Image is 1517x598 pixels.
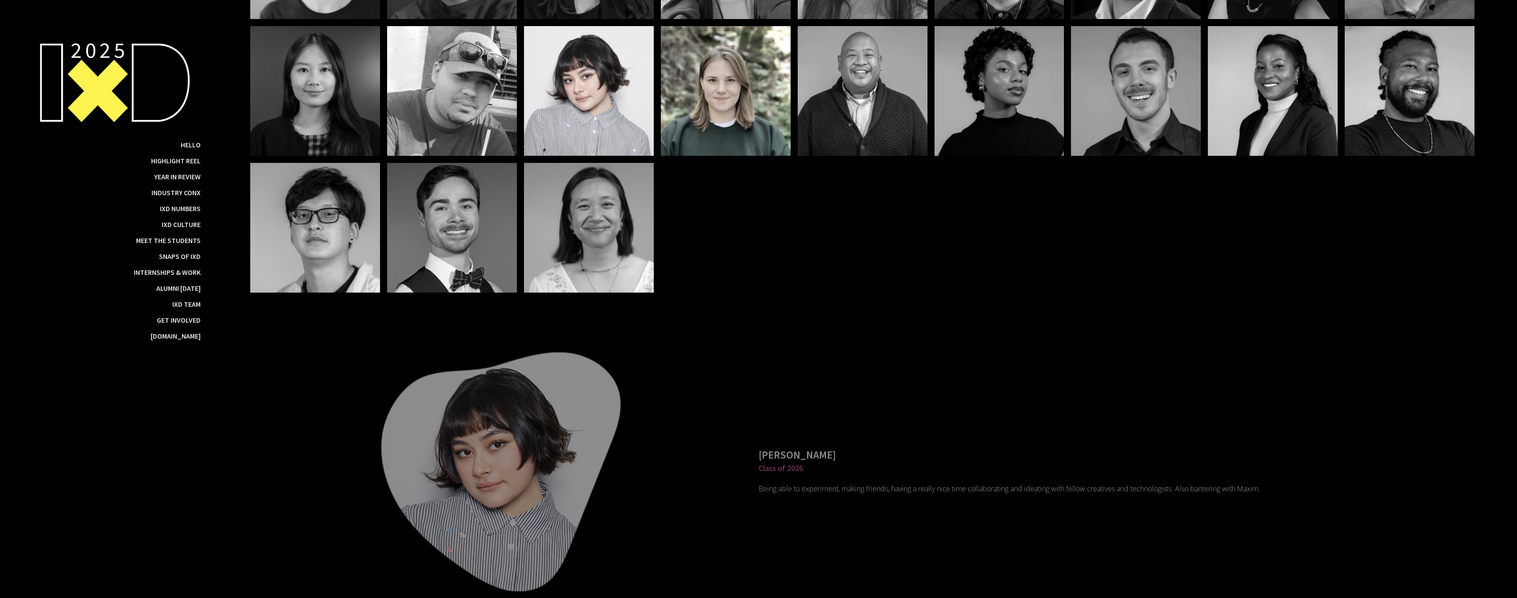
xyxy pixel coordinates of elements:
a: IxD Team [172,300,201,309]
a: IxD Numbers [160,204,201,213]
a: Meet the Students [136,236,201,245]
a: Highlight Reel [151,156,201,165]
a: [DOMAIN_NAME] [151,332,201,340]
a: Alumni [DATE] [156,284,201,293]
a: Hello [181,140,201,149]
a: Snaps of IxD [159,252,201,261]
a: Industry ConX [151,188,201,197]
a: Internships & Work [134,268,201,277]
a: Year in Review [154,172,201,181]
a: IxD Culture [162,220,201,229]
a: Get Involved [157,316,201,324]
